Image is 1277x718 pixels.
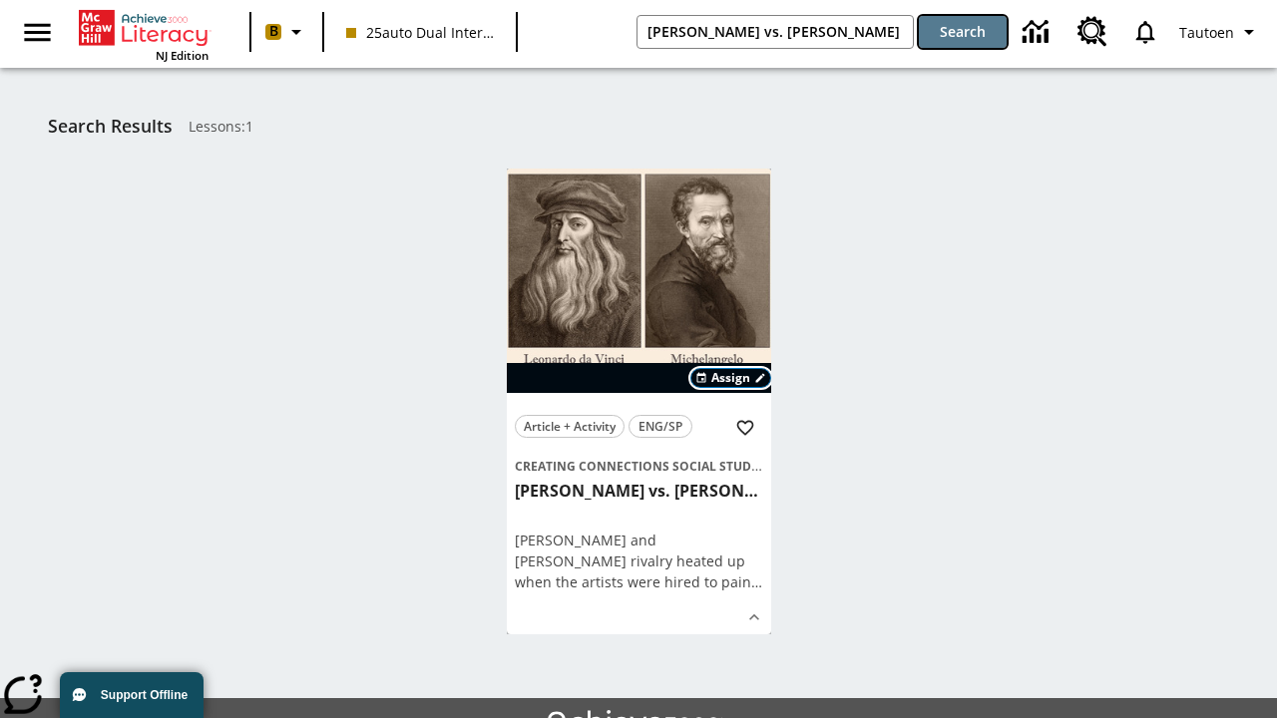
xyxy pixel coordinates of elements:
[515,415,625,438] button: Article + Activity
[189,116,253,137] span: Lessons : 1
[507,169,771,634] div: lesson details
[60,672,204,718] button: Support Offline
[742,572,751,591] span: n
[346,22,494,43] span: 25auto Dual International
[515,458,769,475] span: Creating Connections Social Studies
[1179,22,1234,43] span: Tautoen
[79,8,209,48] a: Home
[919,16,1007,48] button: Search
[711,369,750,387] span: Assign
[739,602,769,632] button: Show Details
[1119,6,1171,58] a: Notifications
[629,415,692,438] button: ENG/SP
[638,416,682,437] span: ENG/SP
[638,16,913,48] input: search field
[101,688,188,702] span: Support Offline
[1065,5,1119,59] a: Resource Center, Will open in new tab
[751,572,762,591] span: …
[1171,14,1269,50] button: Profile/Settings
[79,6,209,63] div: Home
[515,530,763,592] div: [PERSON_NAME] and [PERSON_NAME] rivalry heated up when the artists were hired to pai
[257,14,316,50] button: Boost Class color is peach. Change class color
[515,481,763,502] h3: Michelangelo vs. Leonardo
[1011,5,1065,60] a: Data Center
[727,410,763,446] button: Add to Favorites
[515,455,763,477] span: Topic: Creating Connections Social Studies/World History II
[524,416,616,437] span: Article + Activity
[269,19,278,44] span: B
[8,3,67,62] button: Open side menu
[690,368,771,388] button: Assign Choose Dates
[156,48,209,63] span: NJ Edition
[48,116,173,137] h1: Search Results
